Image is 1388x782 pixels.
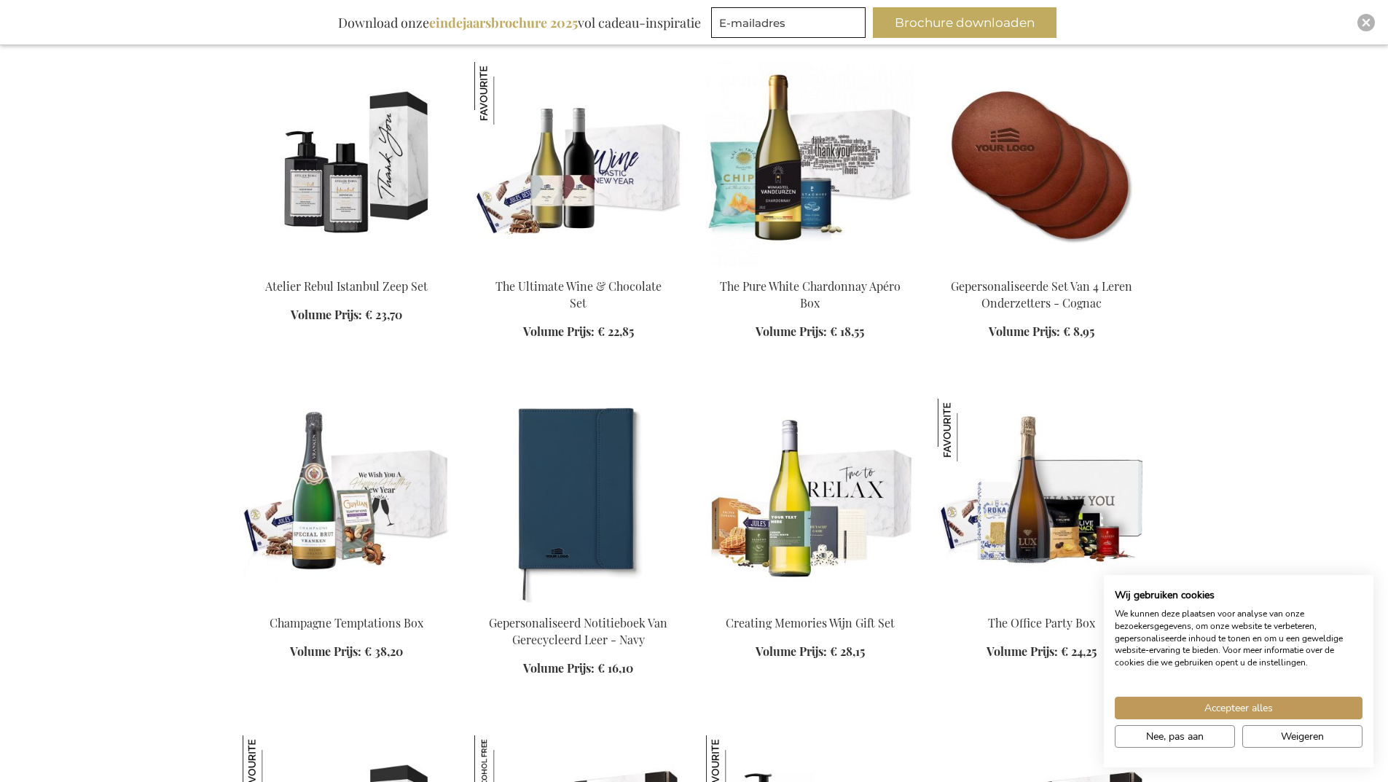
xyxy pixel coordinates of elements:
[429,14,578,31] b: eindejaarsbrochure 2025
[332,7,707,38] div: Download onze vol cadeau-inspiratie
[1061,644,1097,659] span: € 24,25
[1115,608,1362,669] p: We kunnen deze plaatsen voor analyse van onze bezoekersgegevens, om onze website te verbeteren, g...
[1357,14,1375,31] div: Close
[365,307,402,322] span: € 23,70
[711,7,870,42] form: marketing offers and promotions
[938,597,1146,611] a: The Office Party Box The Office Party Box
[756,324,864,340] a: Volume Prijs: € 18,55
[597,660,633,676] span: € 16,10
[1115,725,1235,748] button: Pas cookie voorkeuren aan
[830,324,864,339] span: € 18,55
[523,660,595,676] span: Volume Prijs:
[938,62,1146,266] img: Gepersonaliseerde Set Van 4 Leren Onderzetters - Cognac
[1063,324,1094,339] span: € 8,95
[489,615,667,647] a: Gepersonaliseerd Notitieboek Van Gerecycleerd Leer - Navy
[474,260,683,274] a: Beer Apéro Gift Box The Ultimate Wine & Chocolate Set
[265,278,428,294] a: Atelier Rebul Istanbul Zeep Set
[873,7,1056,38] button: Brochure downloaden
[1146,729,1204,744] span: Nee, pas aan
[523,324,595,339] span: Volume Prijs:
[830,644,865,659] span: € 28,15
[706,260,914,274] a: The Pure White Chardonnay Apéro Box
[291,307,402,324] a: Volume Prijs: € 23,70
[938,399,1146,603] img: The Office Party Box
[523,660,633,677] a: Volume Prijs: € 16,10
[1115,697,1362,719] button: Accepteer alle cookies
[474,62,537,125] img: The Ultimate Wine & Chocolate Set
[987,644,1058,659] span: Volume Prijs:
[989,324,1094,340] a: Volume Prijs: € 8,95
[474,399,683,603] img: Personalised Baltimore GRS Certified Paper & PU Notebook
[951,278,1132,310] a: Gepersonaliseerde Set Van 4 Leren Onderzetters - Cognac
[243,260,451,274] a: Atelier Rebul Istanbul Soap Set
[1115,589,1362,602] h2: Wij gebruiken cookies
[474,597,683,611] a: Personalised Baltimore GRS Certified Paper & PU Notebook
[1362,18,1371,27] img: Close
[938,399,1000,461] img: The Office Party Box
[1204,700,1273,716] span: Accepteer alles
[938,260,1146,274] a: Gepersonaliseerde Set Van 4 Leren Onderzetters - Cognac
[726,615,895,630] a: Creating Memories Wijn Gift Set
[1281,729,1324,744] span: Weigeren
[243,399,451,603] img: Champagne Temptations Box
[989,324,1060,339] span: Volume Prijs:
[987,644,1097,660] a: Volume Prijs: € 24,25
[706,62,914,266] img: The Pure White Chardonnay Apéro Box
[523,324,634,340] a: Volume Prijs: € 22,85
[756,324,827,339] span: Volume Prijs:
[720,278,901,310] a: The Pure White Chardonnay Apéro Box
[243,62,451,266] img: Atelier Rebul Istanbul Soap Set
[474,62,683,266] img: Beer Apéro Gift Box
[756,644,865,660] a: Volume Prijs: € 28,15
[291,307,362,322] span: Volume Prijs:
[756,644,827,659] span: Volume Prijs:
[706,399,914,603] img: Personalised White Wine
[1242,725,1362,748] button: Alle cookies weigeren
[711,7,866,38] input: E-mailadres
[495,278,662,310] a: The Ultimate Wine & Chocolate Set
[706,597,914,611] a: Personalised White Wine
[988,615,1095,630] a: The Office Party Box
[597,324,634,339] span: € 22,85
